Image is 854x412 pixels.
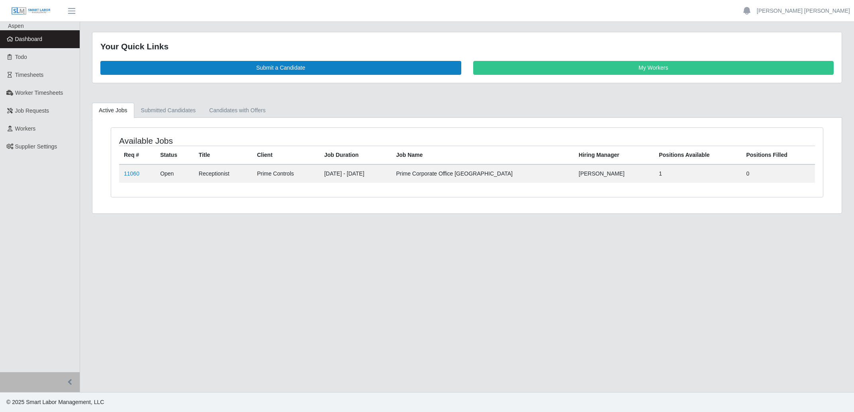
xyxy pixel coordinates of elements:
[134,103,203,118] a: Submitted Candidates
[119,136,402,146] h4: Available Jobs
[11,7,51,16] img: SLM Logo
[92,103,134,118] a: Active Jobs
[100,40,834,53] div: Your Quick Links
[654,146,741,164] th: Positions Available
[8,23,24,29] span: Aspen
[741,146,815,164] th: Positions Filled
[319,164,391,183] td: [DATE] - [DATE]
[155,164,194,183] td: Open
[15,54,27,60] span: Todo
[574,164,654,183] td: [PERSON_NAME]
[574,146,654,164] th: Hiring Manager
[391,146,574,164] th: Job Name
[741,164,815,183] td: 0
[15,90,63,96] span: Worker Timesheets
[6,399,104,405] span: © 2025 Smart Labor Management, LLC
[252,164,319,183] td: Prime Controls
[15,36,43,42] span: Dashboard
[124,170,139,177] a: 11060
[15,143,57,150] span: Supplier Settings
[194,146,252,164] th: Title
[15,72,44,78] span: Timesheets
[15,107,49,114] span: Job Requests
[252,146,319,164] th: Client
[473,61,834,75] a: My Workers
[194,164,252,183] td: Receptionist
[757,7,850,15] a: [PERSON_NAME] [PERSON_NAME]
[391,164,574,183] td: Prime Corporate Office [GEOGRAPHIC_DATA]
[119,146,155,164] th: Req #
[319,146,391,164] th: Job Duration
[100,61,461,75] a: Submit a Candidate
[654,164,741,183] td: 1
[155,146,194,164] th: Status
[15,125,36,132] span: Workers
[202,103,272,118] a: Candidates with Offers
